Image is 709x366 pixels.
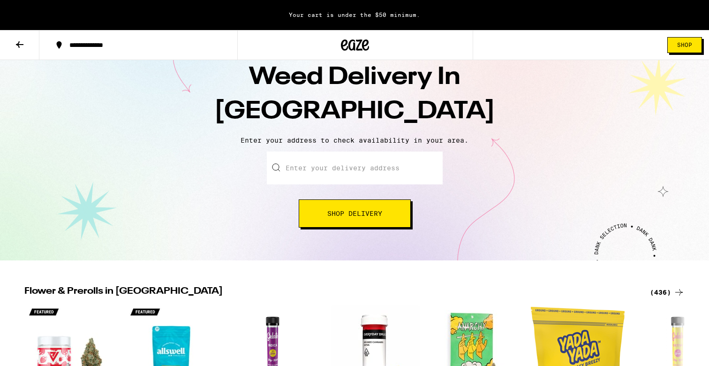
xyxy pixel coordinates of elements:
h2: Flower & Prerolls in [GEOGRAPHIC_DATA] [24,287,639,298]
span: [GEOGRAPHIC_DATA] [214,99,495,124]
a: (436) [650,287,685,298]
span: Shop Delivery [327,210,382,217]
button: Shop [667,37,702,53]
p: Enter your address to check availability in your area. [9,137,700,144]
button: Shop Delivery [299,199,411,228]
a: Shop [660,37,709,53]
h1: Weed Delivery In [190,61,519,129]
input: Enter your delivery address [267,152,443,184]
span: Hi. Need any help? [6,7,68,14]
span: Shop [677,42,692,48]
